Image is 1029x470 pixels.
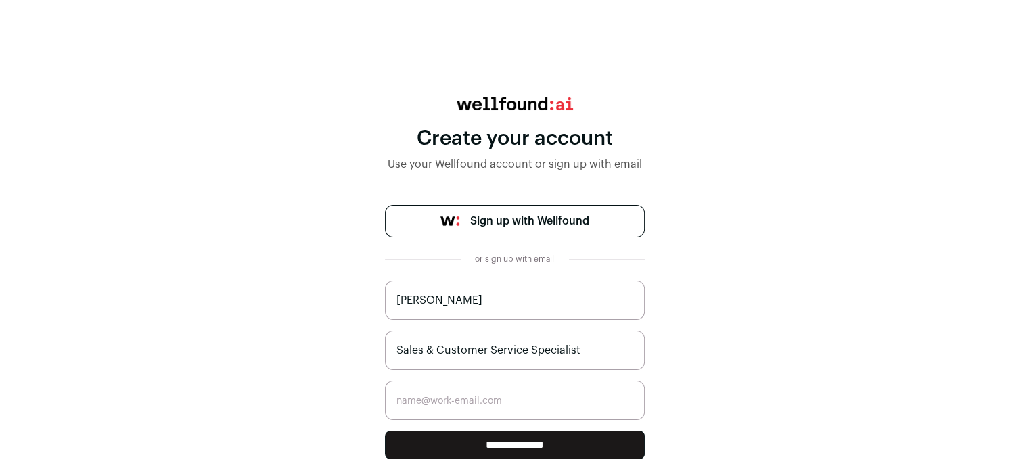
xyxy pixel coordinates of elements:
div: or sign up with email [472,254,558,264]
span: Sign up with Wellfound [470,213,589,229]
input: name@work-email.com [385,381,645,420]
input: Jane Smith [385,281,645,320]
div: Create your account [385,126,645,151]
div: Use your Wellfound account or sign up with email [385,156,645,172]
img: wellfound:ai [457,97,573,110]
input: Job Title (i.e. CEO, Recruiter) [385,331,645,370]
a: Sign up with Wellfound [385,205,645,237]
img: wellfound-symbol-flush-black-fb3c872781a75f747ccb3a119075da62bfe97bd399995f84a933054e44a575c4.png [440,216,459,226]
